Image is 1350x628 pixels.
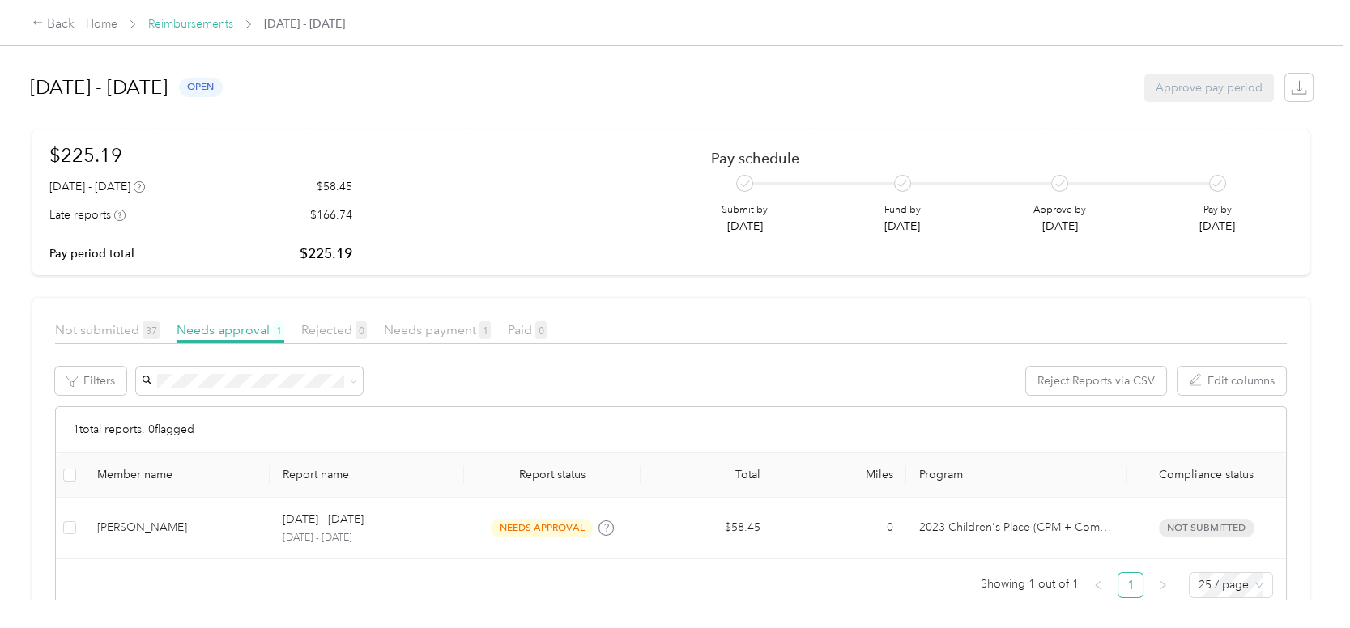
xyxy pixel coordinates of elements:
button: right [1150,572,1176,598]
div: Page Size [1189,572,1273,598]
td: 0 [773,498,906,559]
p: [DATE] - [DATE] [283,531,451,545]
h1: [DATE] - [DATE] [30,68,168,107]
a: 1 [1118,573,1143,597]
div: [DATE] - [DATE] [49,178,145,195]
span: Needs approval [177,322,284,337]
p: [DATE] [722,218,768,235]
a: Reimbursements [148,17,233,31]
p: [DATE] - [DATE] [283,511,364,528]
p: 2023 Children's Place (CPM + Compliance) [919,519,1114,537]
p: Pay by [1199,203,1235,218]
span: 37 [143,321,160,339]
span: Rejected [301,322,367,337]
p: $58.45 [317,178,352,195]
div: [PERSON_NAME] [97,519,257,537]
p: [DATE] [1033,218,1086,235]
span: open [179,78,223,96]
span: needs approval [491,519,593,537]
p: $225.19 [300,244,352,264]
span: Paid [508,322,547,337]
a: Home [86,17,117,31]
p: Submit by [722,203,768,218]
th: Report name [270,453,464,498]
li: Previous Page [1085,572,1111,598]
div: 1 total reports, 0 flagged [56,407,1286,453]
span: Not submitted [1159,519,1254,537]
button: Edit columns [1178,367,1286,395]
span: 25 / page [1199,573,1263,597]
p: [DATE] [1199,218,1235,235]
li: 1 [1118,572,1143,598]
p: Approve by [1033,203,1086,218]
span: 1 [273,321,284,339]
span: 0 [535,321,547,339]
h1: $225.19 [49,141,352,169]
button: left [1085,572,1111,598]
p: Pay period total [49,245,134,262]
span: Showing 1 out of 1 [981,572,1079,596]
span: Compliance status [1140,468,1274,482]
span: right [1158,580,1168,590]
span: left [1093,580,1103,590]
span: Report status [477,468,628,482]
th: Program [906,453,1127,498]
button: Filters [55,367,126,395]
div: Late reports [49,206,126,223]
span: Needs payment [384,322,491,337]
button: Reject Reports via CSV [1026,367,1166,395]
div: Miles [786,468,893,482]
li: Next Page [1150,572,1176,598]
p: [DATE] [884,218,921,235]
span: Not submitted [55,322,160,337]
td: $58.45 [641,498,773,559]
h2: Pay schedule [711,150,1265,167]
div: Back [32,15,75,34]
span: 1 [479,321,491,339]
div: Total [654,468,760,482]
iframe: Everlance-gr Chat Button Frame [1259,537,1350,628]
div: Member name [97,468,257,482]
p: $166.74 [310,206,352,223]
span: 0 [356,321,367,339]
td: 2023 Children's Place (CPM + Compliance) [906,498,1127,559]
th: Member name [84,453,270,498]
p: Fund by [884,203,921,218]
span: [DATE] - [DATE] [264,15,345,32]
